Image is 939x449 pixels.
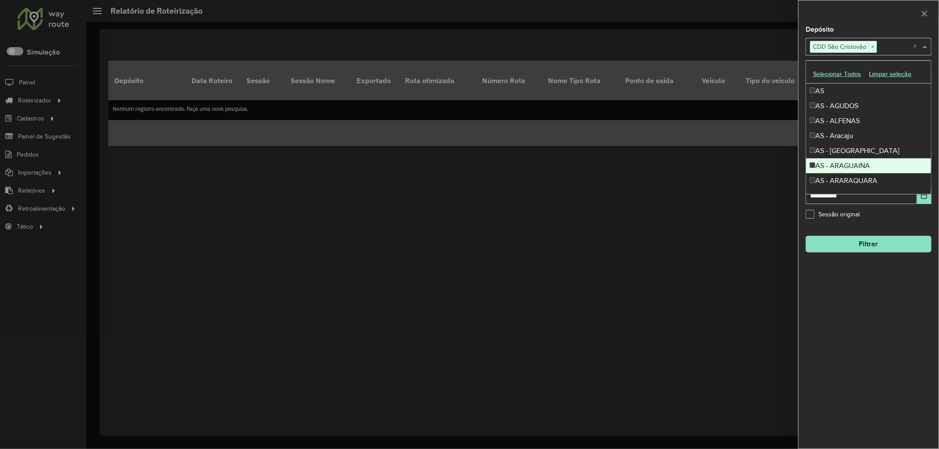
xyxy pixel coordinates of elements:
[913,41,921,52] span: Clear all
[806,60,932,194] ng-dropdown-panel: Options list
[806,158,931,173] div: AS - ARAGUAINA
[806,84,931,99] div: AS
[809,67,865,81] button: Selecionar Todos
[806,99,931,113] div: AS - AGUDOS
[806,173,931,188] div: AS - ARARAQUARA
[806,143,931,158] div: AS - [GEOGRAPHIC_DATA]
[806,188,931,203] div: AS - AS Minas
[869,42,876,52] span: ×
[806,128,931,143] div: AS - Aracaju
[806,236,932,252] button: Filtrar
[806,24,834,35] label: Depósito
[810,41,869,52] span: CDD São Cristovão
[917,186,932,204] button: Choose Date
[865,67,915,81] button: Limpar seleção
[806,210,860,219] label: Sessão original
[806,113,931,128] div: AS - ALFENAS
